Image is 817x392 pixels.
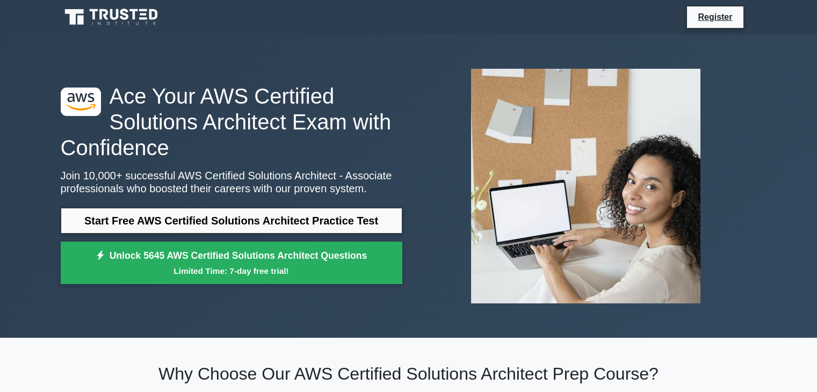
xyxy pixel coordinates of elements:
a: Start Free AWS Certified Solutions Architect Practice Test [61,208,402,234]
small: Limited Time: 7-day free trial! [74,265,389,277]
h2: Why Choose Our AWS Certified Solutions Architect Prep Course? [61,364,757,384]
a: Unlock 5645 AWS Certified Solutions Architect QuestionsLimited Time: 7-day free trial! [61,242,402,285]
h1: Ace Your AWS Certified Solutions Architect Exam with Confidence [61,83,402,161]
a: Register [691,10,739,24]
p: Join 10,000+ successful AWS Certified Solutions Architect - Associate professionals who boosted t... [61,169,402,195]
